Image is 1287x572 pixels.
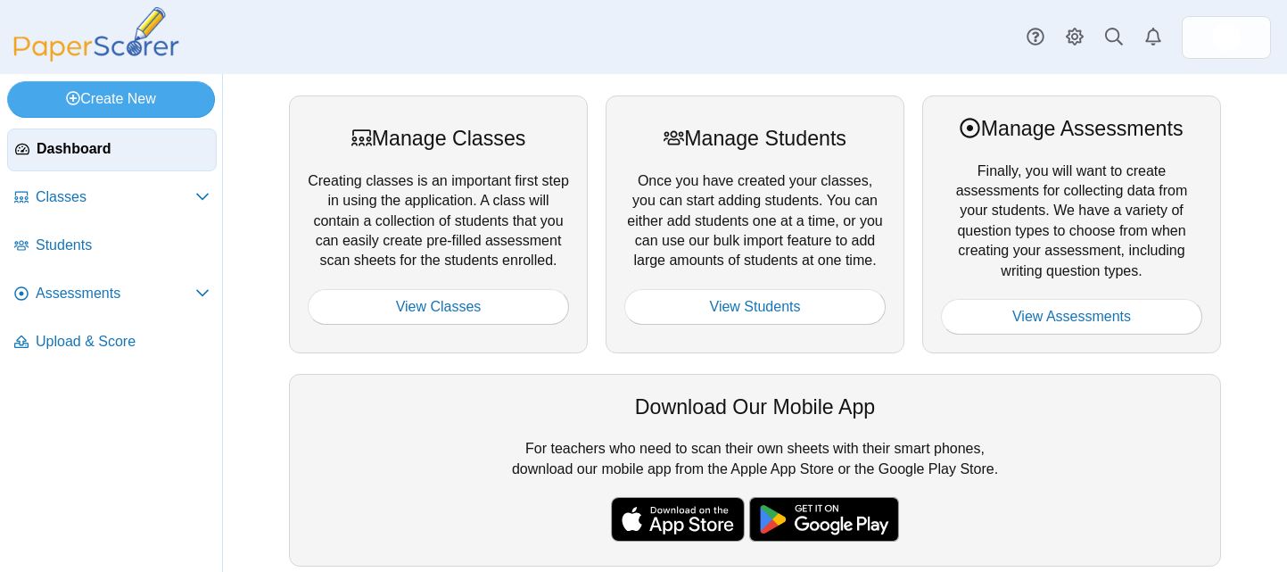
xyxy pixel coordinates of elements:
div: Manage Students [624,124,886,153]
img: apple-store-badge.svg [611,497,745,542]
span: Students [36,236,210,255]
span: Classes [36,187,195,207]
img: PaperScorer [7,7,186,62]
div: Download Our Mobile App [308,393,1202,421]
div: Finally, you will want to create assessments for collecting data from your students. We have a va... [922,95,1221,353]
span: Upload & Score [36,332,210,352]
a: Classes [7,177,217,220]
span: John Merle [1212,23,1241,52]
a: Create New [7,81,215,117]
div: For teachers who need to scan their own sheets with their smart phones, download our mobile app f... [289,374,1221,567]
a: View Classes [308,289,569,325]
a: View Assessments [941,299,1202,335]
a: Alerts [1134,18,1173,57]
a: Students [7,225,217,268]
a: Dashboard [7,128,217,171]
a: Assessments [7,273,217,316]
img: ps.WOjabKFp3inL8Uyd [1212,23,1241,52]
span: Dashboard [37,139,209,159]
img: google-play-badge.png [749,497,899,542]
a: View Students [624,289,886,325]
a: PaperScorer [7,49,186,64]
span: Assessments [36,284,195,303]
div: Creating classes is an important first step in using the application. A class will contain a coll... [289,95,588,353]
div: Manage Assessments [941,114,1202,143]
a: Upload & Score [7,321,217,364]
div: Manage Classes [308,124,569,153]
div: Once you have created your classes, you can start adding students. You can either add students on... [606,95,904,353]
a: ps.WOjabKFp3inL8Uyd [1182,16,1271,59]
